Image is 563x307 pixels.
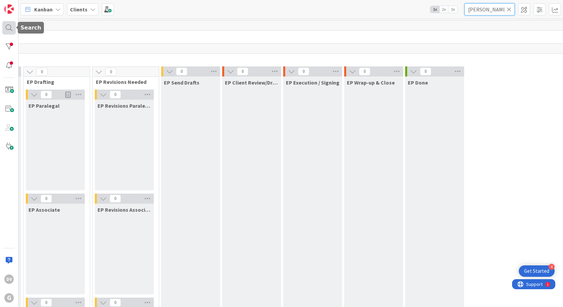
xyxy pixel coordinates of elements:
span: EP Done [408,79,428,86]
span: EP Revisions Paralegal [98,102,151,109]
span: 0 [41,299,52,307]
span: 0 [41,91,52,99]
span: 0 [237,67,248,75]
span: EP Client Review/Draft Review Meeting [225,79,278,86]
span: 0 [298,67,309,75]
span: 0 [176,67,187,75]
span: 0 [359,67,370,75]
span: 0 [110,299,121,307]
span: 0 [41,195,52,203]
span: Support [14,1,30,9]
span: EP Paralegal [28,102,60,109]
span: EP Associate [28,206,60,213]
span: 2x [439,6,448,13]
span: EP Execution / Signing [286,79,339,86]
div: Get Started [524,268,549,274]
img: Visit kanbanzone.com [4,4,14,14]
span: EP Revisions Needed [96,79,150,85]
span: 3x [448,6,457,13]
b: Clients [70,6,87,13]
div: 4 [549,264,555,270]
span: EP Wrap-up & Close [347,79,395,86]
div: DV [4,274,14,284]
span: Kanban [34,5,53,13]
span: 1x [430,6,439,13]
span: 0 [36,68,48,76]
span: 0 [420,67,431,75]
span: 0 [110,195,121,203]
span: EP Send Drafts [164,79,199,86]
div: 1 [35,3,37,8]
h5: Search [20,24,41,31]
span: EP Revisions Associate [98,206,151,213]
span: EP Drafting [27,79,81,85]
span: 0 [105,68,117,76]
div: G [4,293,14,303]
input: Quick Filter... [464,3,515,15]
span: 0 [110,91,121,99]
div: Open Get Started checklist, remaining modules: 4 [519,265,555,277]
